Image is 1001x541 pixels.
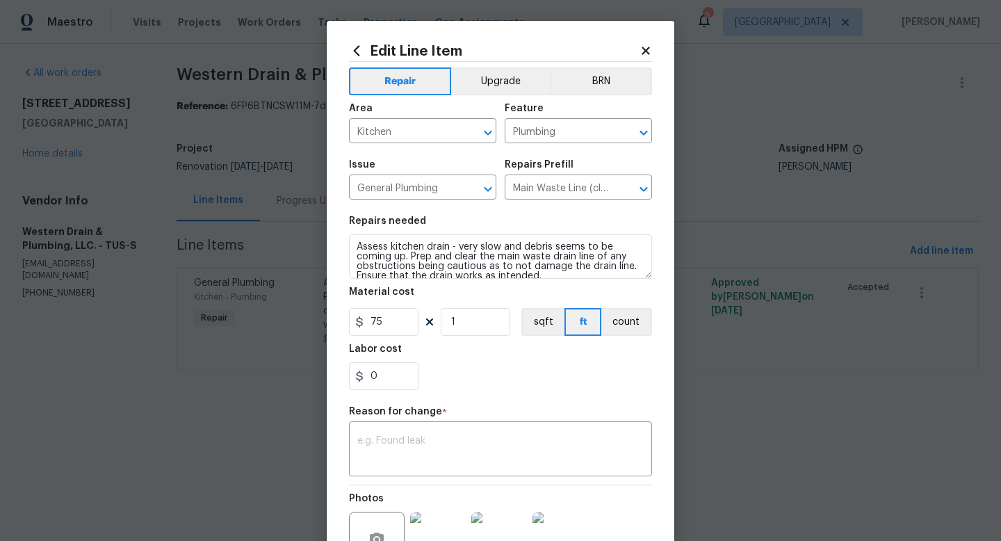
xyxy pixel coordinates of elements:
[601,308,652,336] button: count
[550,67,652,95] button: BRN
[349,216,426,226] h5: Repairs needed
[349,287,414,297] h5: Material cost
[349,67,451,95] button: Repair
[349,43,640,58] h2: Edit Line Item
[478,123,498,143] button: Open
[349,494,384,503] h5: Photos
[478,179,498,199] button: Open
[634,179,653,199] button: Open
[349,344,402,354] h5: Labor cost
[521,308,564,336] button: sqft
[505,104,544,113] h5: Feature
[349,104,373,113] h5: Area
[349,234,652,279] textarea: Assess kitchen drain - very slow and debris seems to be coming up. Prep and clear the main waste ...
[634,123,653,143] button: Open
[349,160,375,170] h5: Issue
[505,160,573,170] h5: Repairs Prefill
[451,67,551,95] button: Upgrade
[349,407,442,417] h5: Reason for change
[564,308,601,336] button: ft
